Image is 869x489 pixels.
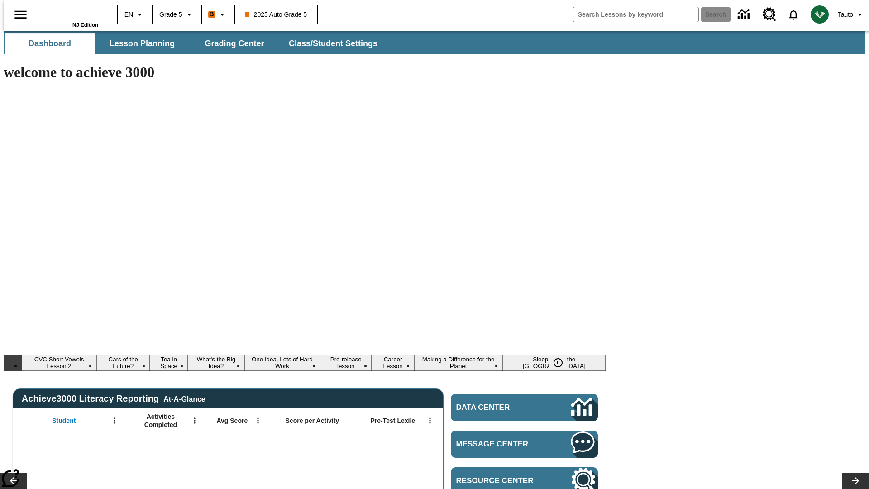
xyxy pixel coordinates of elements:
[124,10,133,19] span: EN
[159,10,182,19] span: Grade 5
[451,431,598,458] a: Message Center
[72,22,98,28] span: NJ Edition
[39,3,98,28] div: Home
[52,417,76,425] span: Student
[289,38,377,49] span: Class/Student Settings
[4,31,865,54] div: SubNavbar
[573,7,698,22] input: search field
[188,414,201,427] button: Open Menu
[251,414,265,427] button: Open Menu
[210,9,214,20] span: B
[423,414,437,427] button: Open Menu
[732,2,757,27] a: Data Center
[811,5,829,24] img: avatar image
[805,3,834,26] button: Select a new avatar
[7,1,34,28] button: Open side menu
[29,38,71,49] span: Dashboard
[838,10,853,19] span: Tauto
[110,38,175,49] span: Lesson Planning
[205,6,231,23] button: Boost Class color is orange. Change class color
[245,10,307,19] span: 2025 Auto Grade 5
[502,355,606,371] button: Slide 9 Sleepless in the Animal Kingdom
[757,2,782,27] a: Resource Center, Will open in new tab
[456,440,544,449] span: Message Center
[216,417,248,425] span: Avg Score
[834,6,869,23] button: Profile/Settings
[371,417,415,425] span: Pre-Test Lexile
[189,33,280,54] button: Grading Center
[150,355,188,371] button: Slide 3 Tea in Space
[22,355,96,371] button: Slide 1 CVC Short Vowels Lesson 2
[4,64,606,81] h1: welcome to achieve 3000
[205,38,264,49] span: Grading Center
[188,355,244,371] button: Slide 4 What's the Big Idea?
[282,33,385,54] button: Class/Student Settings
[320,355,372,371] button: Slide 6 Pre-release lesson
[108,414,121,427] button: Open Menu
[39,4,98,22] a: Home
[842,473,869,489] button: Lesson carousel, Next
[96,355,150,371] button: Slide 2 Cars of the Future?
[97,33,187,54] button: Lesson Planning
[451,394,598,421] a: Data Center
[156,6,198,23] button: Grade: Grade 5, Select a grade
[244,355,320,371] button: Slide 5 One Idea, Lots of Hard Work
[4,33,386,54] div: SubNavbar
[131,412,191,429] span: Activities Completed
[163,393,205,403] div: At-A-Glance
[22,393,205,404] span: Achieve3000 Literacy Reporting
[549,355,567,371] button: Pause
[286,417,339,425] span: Score per Activity
[782,3,805,26] a: Notifications
[120,6,149,23] button: Language: EN, Select a language
[414,355,503,371] button: Slide 8 Making a Difference for the Planet
[549,355,576,371] div: Pause
[456,403,541,412] span: Data Center
[456,476,544,485] span: Resource Center
[5,33,95,54] button: Dashboard
[372,355,414,371] button: Slide 7 Career Lesson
